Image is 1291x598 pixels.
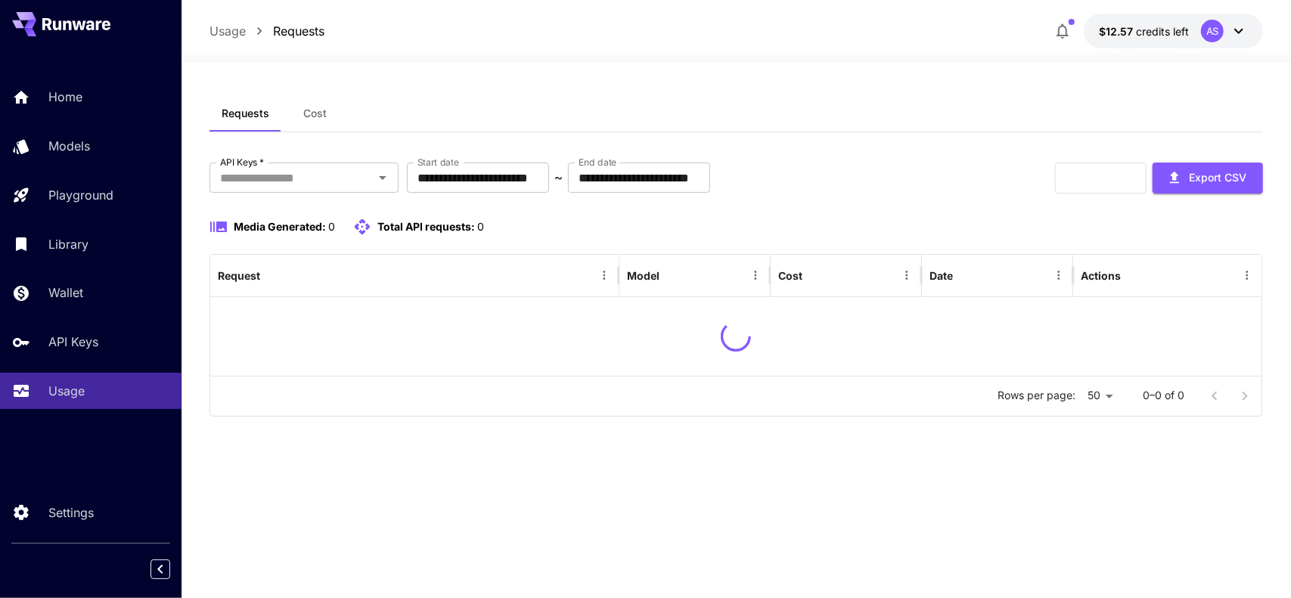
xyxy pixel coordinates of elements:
div: Collapse sidebar [162,556,182,583]
button: Menu [745,265,766,286]
a: Requests [273,22,324,40]
span: Cost [303,107,327,120]
span: 0 [328,220,335,233]
div: 50 [1082,385,1119,407]
button: Menu [1048,265,1069,286]
span: Total API requests: [377,220,475,233]
div: Request [218,269,260,282]
button: Sort [954,265,976,286]
p: Playground [48,186,113,204]
p: ~ [554,169,563,187]
button: $12.57291AS [1084,14,1263,48]
button: Export CSV [1153,163,1263,194]
label: Start date [417,156,459,169]
span: $12.57 [1099,25,1136,38]
nav: breadcrumb [209,22,324,40]
p: Usage [48,382,85,400]
button: Menu [594,265,615,286]
span: Requests [222,107,269,120]
button: Collapse sidebar [151,559,170,579]
p: Settings [48,503,94,522]
div: $12.57291 [1099,23,1189,39]
button: Sort [262,265,283,286]
span: credits left [1136,25,1189,38]
p: API Keys [48,333,98,351]
p: Wallet [48,284,83,302]
span: 0 [477,220,484,233]
div: Date [929,269,953,282]
p: Rows per page: [998,388,1075,403]
label: End date [579,156,616,169]
a: Usage [209,22,246,40]
label: API Keys [220,156,264,169]
div: Actions [1081,269,1121,282]
button: Sort [661,265,682,286]
div: Model [627,269,659,282]
p: Home [48,88,82,106]
button: Sort [804,265,825,286]
p: Library [48,235,88,253]
div: Cost [778,269,802,282]
p: 0–0 of 0 [1143,388,1184,403]
button: Open [372,167,393,188]
button: Menu [896,265,917,286]
p: Models [48,137,90,155]
button: Menu [1237,265,1258,286]
span: Media Generated: [234,220,326,233]
div: AS [1201,20,1224,42]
